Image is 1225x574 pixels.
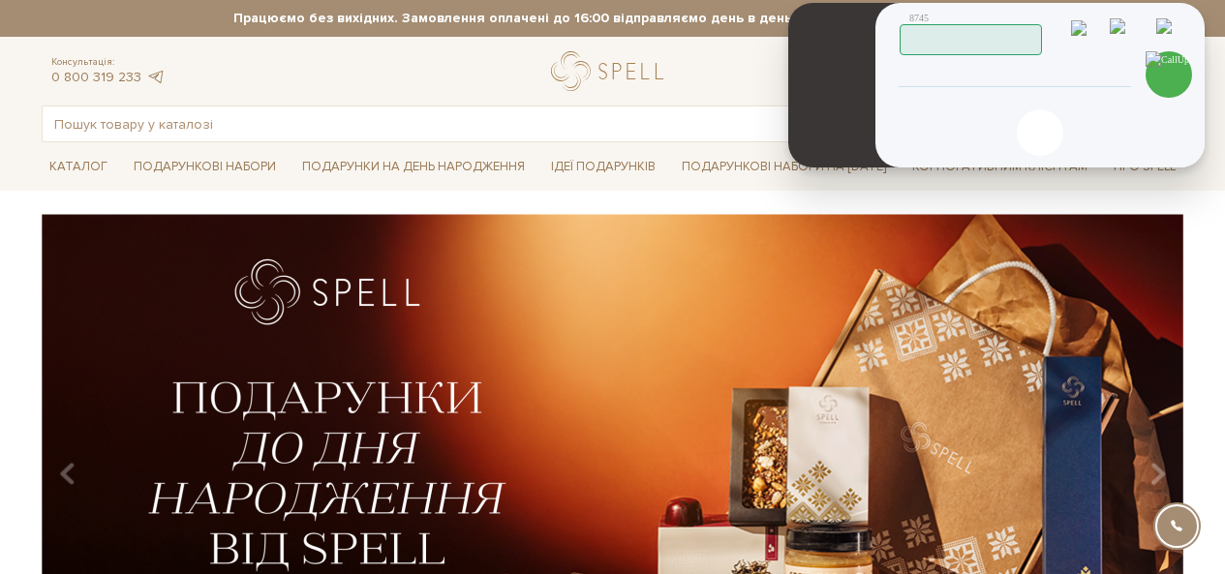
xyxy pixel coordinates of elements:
[126,152,284,182] a: Подарункові набори
[146,69,166,85] a: telegram
[51,69,141,85] a: 0 800 319 233
[42,152,115,182] a: Каталог
[674,150,894,183] a: Подарункові набори на [DATE]
[43,106,1139,141] input: Пошук товару у каталозі
[543,152,663,182] a: Ідеї подарунків
[51,56,166,69] span: Консультація:
[294,152,533,182] a: Подарунки на День народження
[42,10,1184,27] strong: Працюємо без вихідних. Замовлення оплачені до 16:00 відправляємо день в день, після 16:00 - насту...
